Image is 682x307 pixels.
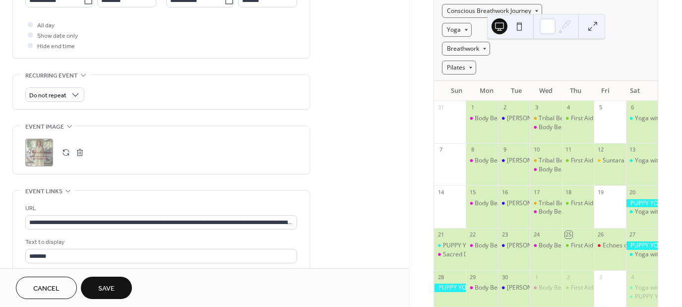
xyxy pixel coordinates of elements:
div: 6 [629,104,636,111]
div: 25 [565,231,572,238]
div: 23 [501,231,508,238]
div: 2 [565,273,572,281]
div: Mon [472,81,501,101]
div: 8 [469,146,476,153]
div: URL [25,203,295,214]
div: 5 [597,104,604,111]
div: Body Beatz - Dance Fit Classes [539,123,623,132]
div: Tribal Beats 7 Week Dance Workshop [530,199,561,208]
div: 10 [533,146,540,153]
div: First Aid Training [562,241,594,250]
div: Body Beatz - Dance Fit Classes [475,114,559,123]
div: [PERSON_NAME] Yoga Four Week Term [507,156,616,165]
div: Text to display [25,237,295,247]
div: Wed [531,81,561,101]
div: 22 [469,231,476,238]
div: 20 [629,188,636,196]
div: 21 [437,231,444,238]
div: 18 [565,188,572,196]
div: 1 [533,273,540,281]
div: Echoes of the Ancients Drum Beats - A Drum and Breath Awakening [594,241,625,250]
div: 17 [533,188,540,196]
div: 19 [597,188,604,196]
div: [PERSON_NAME] Yoga Four Week Term [507,199,616,208]
div: First Aid Training [571,114,618,123]
div: 28 [437,273,444,281]
div: First Aid Training [562,199,594,208]
div: First Aid Training [571,284,618,292]
span: Event image [25,122,64,132]
div: PUPPY YOGA [626,241,658,250]
div: Body Beatz - Dance Fit Classes [530,165,561,174]
div: 16 [501,188,508,196]
div: 3 [533,104,540,111]
div: 24 [533,231,540,238]
div: Body Beatz - Dance Fit Classes [466,199,497,208]
div: Body Beatz - Dance Fit Classes [530,284,561,292]
span: Cancel [33,284,60,294]
div: Tue [501,81,531,101]
div: Sun [442,81,472,101]
div: Yin Yang Yoga Four Week Term [498,114,530,123]
div: Body Beatz - Dance Fit Classes [539,241,623,250]
div: PUPPY YOGA [443,241,479,250]
div: Body Beatz - Dance Fit Classes [466,156,497,165]
div: 4 [565,104,572,111]
div: Body Beatz - Dance Fit Classes [466,241,497,250]
span: All day [37,20,55,31]
div: Yin Yang Yoga Four Week Term [498,241,530,250]
div: 11 [565,146,572,153]
div: First Aid Training [562,114,594,123]
span: Show date only [37,31,78,41]
div: Tribal Beats 7 Week Dance Workshop [530,156,561,165]
div: 1 [469,104,476,111]
div: Sat [620,81,650,101]
div: First Aid Training [571,241,618,250]
div: Sacred Dance Movement Meditation [434,250,466,259]
div: Body Beatz - Dance Fit Classes [475,156,559,165]
div: 15 [469,188,476,196]
div: Yoga with Phiona [626,208,658,216]
div: Body Beatz - Dance Fit Classes [475,199,559,208]
span: Do not repeat [29,90,66,101]
div: PUPPY YOGA [434,284,466,292]
div: Yoga with Phiona [626,250,658,259]
div: Tribal Beats 7 Week Dance Workshop [539,114,642,123]
div: Yin Yang Yoga Four Week Term [498,199,530,208]
div: First Aid Training [571,156,618,165]
div: Suntara Sound Healing Journey [594,156,625,165]
div: Body Beatz - Dance Fit Classes [530,208,561,216]
div: PUPPY YOGA [626,293,658,301]
div: 30 [501,273,508,281]
div: Sacred Dance Movement Meditation [443,250,544,259]
div: Thu [560,81,590,101]
div: Yin Yang Yoga Four Week Term [498,284,530,292]
div: Body Beatz - Dance Fit Classes [466,284,497,292]
span: Event links [25,186,62,197]
div: Tribal Beats 7 Week Dance Workshop [539,156,642,165]
div: 27 [629,231,636,238]
div: ; [25,139,53,166]
div: 12 [597,146,604,153]
div: Body Beatz - Dance Fit Classes [539,208,623,216]
div: 7 [437,146,444,153]
div: [PERSON_NAME] Yoga Four Week Term [507,241,616,250]
div: First Aid Training [562,156,594,165]
div: 2 [501,104,508,111]
div: Body Beatz - Dance Fit Classes [539,284,623,292]
span: Save [98,284,115,294]
div: [PERSON_NAME] Yoga Four Week Term [507,114,616,123]
div: Body Beatz - Dance Fit Classes [530,241,561,250]
span: Recurring event [25,71,78,81]
button: Cancel [16,277,77,299]
div: 26 [597,231,604,238]
div: Yoga with Phiona [626,114,658,123]
div: Body Beatz - Dance Fit Classes [466,114,497,123]
div: 31 [437,104,444,111]
div: Yin Yang Yoga Four Week Term [498,156,530,165]
div: Tribal Beats 7 Week Dance Workshop [539,199,642,208]
button: Save [81,277,132,299]
div: 4 [629,273,636,281]
div: Body Beatz - Dance Fit Classes [530,123,561,132]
